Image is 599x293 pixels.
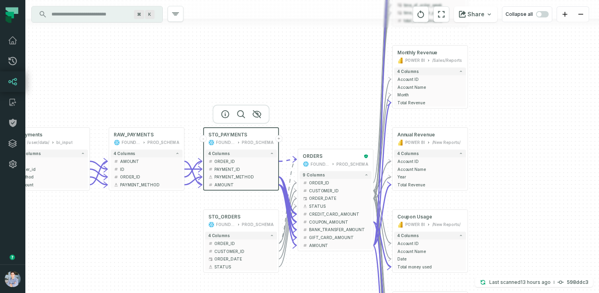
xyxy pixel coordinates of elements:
button: Account ID [394,75,466,83]
div: Tooltip anchor [9,254,16,261]
span: method [19,174,85,180]
span: 4 columns [397,233,419,238]
button: ORDER_DATE [205,255,277,263]
span: decimal [114,159,118,164]
img: avatar of Alon Nafta [5,271,21,287]
span: 4 columns [114,151,135,156]
span: Account ID [397,240,463,246]
button: Date [394,255,466,263]
g: Edge from 616efa676917f6a678dd14162abb4313 to c8867c613c347eb7857e509391c84b7d [184,161,202,185]
span: decimal [303,243,307,248]
g: Edge from 4c1bf5a264361d99486b0e92d81fd463 to 616efa676917f6a678dd14162abb4313 [90,169,107,177]
div: /Sales/Reports [432,57,462,64]
button: Total money used [394,263,466,271]
button: ID [16,157,88,165]
g: Edge from 4c1bf5a264361d99486b0e92d81fd463 to 616efa676917f6a678dd14162abb4313 [90,161,107,185]
span: decimal [208,241,213,246]
span: Account Name [397,248,463,254]
span: AMOUNT [214,182,274,188]
span: Press ⌘ + K to focus the search bar [145,10,155,19]
span: timestamp [208,257,213,261]
span: timestamp [303,196,307,201]
span: Monthly Revenue [397,50,438,56]
button: Collapse all [502,6,552,22]
span: ORDER_DATE [214,256,274,262]
div: PROD_SCHEMA [147,140,179,146]
span: PAYMENT_METHOD [120,182,179,188]
span: ID [120,166,179,172]
span: AMOUNT [120,158,179,164]
span: decimal [303,235,307,240]
button: BANK_TRANSFER_AMOUNT [299,226,371,234]
button: Total Revenue [394,181,466,189]
span: 4 columns [19,151,41,156]
span: decimal [303,180,307,185]
h4: 598ddc3 [567,280,588,285]
g: Edge from 4c1bf5a264361d99486b0e92d81fd463 to 616efa676917f6a678dd14162abb4313 [90,161,107,169]
button: AMOUNT [299,241,371,249]
span: amount [19,182,85,188]
div: /user/data/ [27,140,49,146]
span: decimal [208,159,213,164]
span: decimal [208,249,213,254]
span: STG_ORDERS [208,214,240,220]
button: STATUS [299,202,371,210]
span: Press ⌘ + K to focus the search bar [134,10,144,19]
span: string [114,182,118,187]
div: POWER BI [405,57,425,64]
g: Edge from 0dd85c77dd217d0afb16c7d4fb3eff19 to c880317c93bc50e3b9a6f5fed2662403 [373,103,391,245]
span: decimal [208,182,213,187]
span: 4 columns [397,69,419,74]
button: Account Name [394,83,466,91]
span: decimal [303,188,307,193]
span: payments [19,132,42,138]
span: STATUS [309,203,368,209]
span: 4 columns [208,151,230,156]
span: ORDER_ID [120,174,179,180]
div: FOUNDATIONAL_DB [216,222,235,228]
span: Total Revenue [397,100,463,106]
span: ID [19,158,85,164]
span: STG_PAYMENTS [208,132,248,138]
button: amount [16,181,88,189]
button: Account Name [394,247,466,255]
span: STATUS [214,264,274,270]
span: PAYMENT_METHOD [214,174,274,180]
span: Month [397,92,463,98]
span: decimal [114,167,118,172]
span: CREDIT_CARD_AMOUNT [309,211,368,217]
span: CUSTOMER_ID [309,188,368,193]
span: ORDER_DATE [309,195,368,201]
span: Account Name [397,84,463,90]
g: Edge from 616efa676917f6a678dd14162abb4313 to c8867c613c347eb7857e509391c84b7d [184,177,202,185]
div: PROD_SCHEMA [242,222,274,228]
button: Account Name [394,165,466,173]
button: order_id [16,165,88,173]
span: Coupon Usage [397,214,432,220]
span: 4 columns [397,151,419,156]
span: COUPON_AMOUNT [309,219,368,225]
div: FOUNDATIONAL_DB [216,140,235,146]
button: ORDER_ID [205,157,277,165]
span: RAW_PAYMENTS [114,132,154,138]
span: Date [397,256,463,262]
div: Certified [362,154,368,159]
button: + [275,135,282,142]
button: CUSTOMER_ID [299,187,371,195]
div: /New Reports/ [432,222,461,228]
button: ORDER_DATE [299,195,371,203]
span: BANK_TRANSFER_AMOUNT [309,227,368,233]
span: decimal [303,212,307,216]
span: decimal [303,227,307,232]
span: decimal [208,167,213,172]
div: /New Reports/ [432,140,461,146]
button: AMOUNT [205,181,277,189]
span: Account ID [397,158,463,164]
button: STATUS [205,263,277,271]
span: ORDERS [303,153,322,159]
button: GIFT_CARD_AMOUNT [299,234,371,241]
button: ORDER_ID [205,239,277,247]
span: PAYMENT_ID [214,166,274,172]
button: ORDER_ID [299,179,371,187]
button: Account ID [394,157,466,165]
